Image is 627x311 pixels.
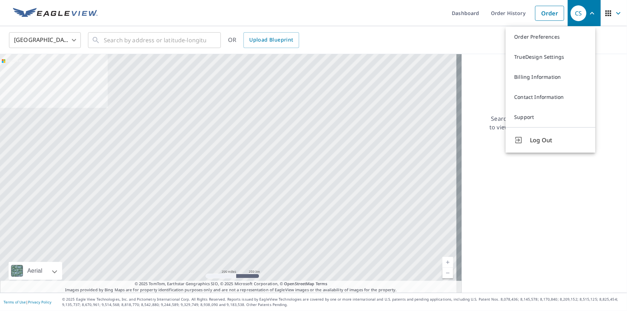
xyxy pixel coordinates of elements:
[243,32,299,48] a: Upload Blueprint
[228,32,299,48] div: OR
[25,262,45,280] div: Aerial
[249,35,293,44] span: Upload Blueprint
[13,8,98,19] img: EV Logo
[506,107,595,127] a: Support
[506,67,595,87] a: Billing Information
[28,300,51,305] a: Privacy Policy
[135,281,328,287] span: © 2025 TomTom, Earthstar Geographics SIO, © 2025 Microsoft Corporation, ©
[316,281,328,286] a: Terms
[104,30,206,50] input: Search by address or latitude-longitude
[571,5,586,21] div: CS
[62,297,623,307] p: © 2025 Eagle View Technologies, Inc. and Pictometry International Corp. All Rights Reserved. Repo...
[4,300,26,305] a: Terms of Use
[4,300,51,304] p: |
[442,257,453,268] a: Current Level 5, Zoom In
[506,27,595,47] a: Order Preferences
[506,127,595,153] button: Log Out
[530,136,587,144] span: Log Out
[9,30,81,50] div: [GEOGRAPHIC_DATA]
[442,268,453,278] a: Current Level 5, Zoom Out
[9,262,62,280] div: Aerial
[506,87,595,107] a: Contact Information
[506,47,595,67] a: TrueDesign Settings
[284,281,314,286] a: OpenStreetMap
[535,6,564,21] a: Order
[489,114,585,131] p: Searching for a property address to view a list of available products.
